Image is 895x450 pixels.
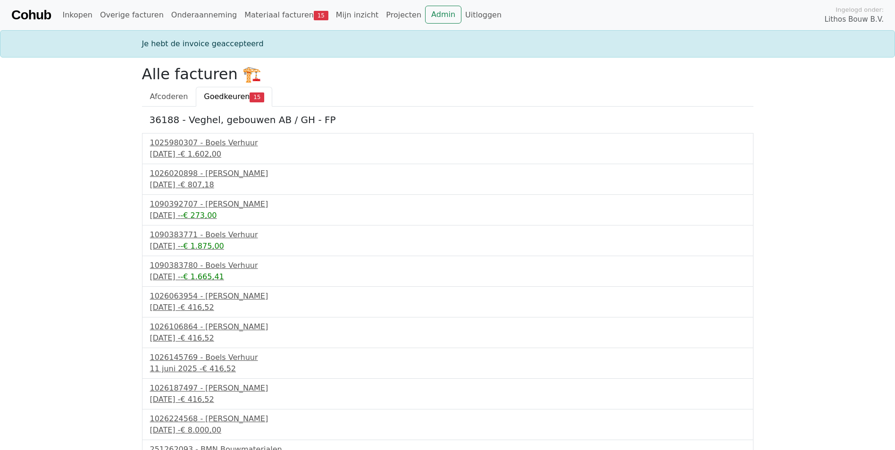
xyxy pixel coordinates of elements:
[180,272,224,281] span: -€ 1.665,41
[150,321,745,344] a: 1026106864 - [PERSON_NAME][DATE] -€ 416,52
[150,352,745,363] div: 1026145769 - Boels Verhuur
[150,229,745,252] a: 1090383771 - Boels Verhuur[DATE] --€ 1.875,00
[180,303,214,312] span: € 416,52
[150,291,745,302] div: 1026063954 - [PERSON_NAME]
[150,179,745,191] div: [DATE] -
[150,425,745,436] div: [DATE] -
[180,150,221,158] span: € 1.602,00
[150,321,745,333] div: 1026106864 - [PERSON_NAME]
[150,260,745,271] div: 1090383780 - Boels Verhuur
[180,242,224,250] span: -€ 1.875,00
[150,210,745,221] div: [DATE] -
[180,211,217,220] span: -€ 273,00
[96,6,167,25] a: Overige facturen
[150,291,745,313] a: 1026063954 - [PERSON_NAME][DATE] -€ 416,52
[59,6,96,25] a: Inkopen
[136,38,759,50] div: Je hebt de invoice geaccepteerd
[250,92,264,102] span: 15
[150,383,745,405] a: 1026187497 - [PERSON_NAME][DATE] -€ 416,52
[150,271,745,283] div: [DATE] -
[382,6,425,25] a: Projecten
[150,394,745,405] div: [DATE] -
[150,229,745,241] div: 1090383771 - Boels Verhuur
[836,5,884,14] span: Ingelogd onder:
[167,6,241,25] a: Onderaanneming
[150,137,745,149] div: 1025980307 - Boels Verhuur
[142,87,196,107] a: Afcoderen
[150,413,745,425] div: 1026224568 - [PERSON_NAME]
[332,6,383,25] a: Mijn inzicht
[150,413,745,436] a: 1026224568 - [PERSON_NAME][DATE] -€ 8.000,00
[180,395,214,404] span: € 416,52
[314,11,328,20] span: 15
[142,65,753,83] h2: Alle facturen 🏗️
[241,6,332,25] a: Materiaal facturen15
[825,14,884,25] span: Lithos Bouw B.V.
[204,92,250,101] span: Goedkeuren
[150,260,745,283] a: 1090383780 - Boels Verhuur[DATE] --€ 1.665,41
[425,6,461,24] a: Admin
[150,149,745,160] div: [DATE] -
[150,363,745,375] div: 11 juni 2025 -
[150,352,745,375] a: 1026145769 - Boels Verhuur11 juni 2025 -€ 416,52
[150,199,745,210] div: 1090392707 - [PERSON_NAME]
[461,6,505,25] a: Uitloggen
[11,4,51,26] a: Cohub
[180,425,221,434] span: € 8.000,00
[180,333,214,342] span: € 416,52
[150,199,745,221] a: 1090392707 - [PERSON_NAME][DATE] --€ 273,00
[150,241,745,252] div: [DATE] -
[150,114,746,125] h5: 36188 - Veghel, gebouwen AB / GH - FP
[150,168,745,191] a: 1026020898 - [PERSON_NAME][DATE] -€ 807,18
[150,168,745,179] div: 1026020898 - [PERSON_NAME]
[150,383,745,394] div: 1026187497 - [PERSON_NAME]
[180,180,214,189] span: € 807,18
[150,302,745,313] div: [DATE] -
[150,137,745,160] a: 1025980307 - Boels Verhuur[DATE] -€ 1.602,00
[150,92,188,101] span: Afcoderen
[202,364,236,373] span: € 416,52
[150,333,745,344] div: [DATE] -
[196,87,272,107] a: Goedkeuren15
